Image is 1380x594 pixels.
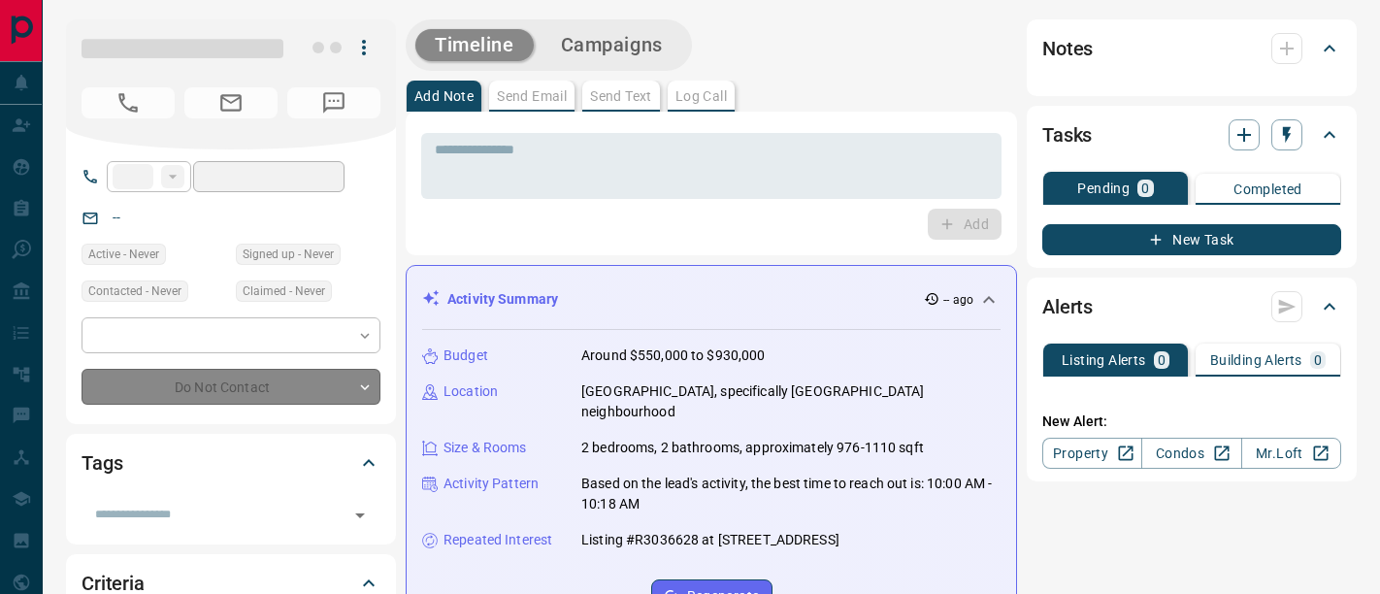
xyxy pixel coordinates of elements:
h2: Tasks [1042,119,1092,150]
p: New Alert: [1042,412,1341,432]
p: Location [444,381,498,402]
p: 0 [1314,353,1322,367]
span: Claimed - Never [243,281,325,301]
p: Activity Pattern [444,474,539,494]
p: [GEOGRAPHIC_DATA], specifically [GEOGRAPHIC_DATA] neighbourhood [581,381,1001,422]
a: Property [1042,438,1142,469]
button: Timeline [415,29,534,61]
span: Active - Never [88,245,159,264]
button: Open [346,502,374,529]
a: Mr.Loft [1241,438,1341,469]
h2: Notes [1042,33,1093,64]
button: New Task [1042,224,1341,255]
p: Add Note [414,89,474,103]
p: -- ago [943,291,973,309]
p: Size & Rooms [444,438,527,458]
p: Based on the lead's activity, the best time to reach out is: 10:00 AM - 10:18 AM [581,474,1001,514]
a: -- [113,210,120,225]
div: Notes [1042,25,1341,72]
p: Repeated Interest [444,530,552,550]
p: Building Alerts [1210,353,1302,367]
div: Do Not Contact [82,369,380,405]
p: Listing Alerts [1062,353,1146,367]
div: Tags [82,440,380,486]
span: No Number [287,87,380,118]
div: Activity Summary-- ago [422,281,1001,317]
p: Activity Summary [447,289,558,310]
p: 0 [1141,181,1149,195]
a: Condos [1141,438,1241,469]
p: Around $550,000 to $930,000 [581,346,766,366]
button: Campaigns [542,29,682,61]
span: No Email [184,87,278,118]
p: Budget [444,346,488,366]
p: Completed [1233,182,1302,196]
h2: Alerts [1042,291,1093,322]
p: Listing #R3036628 at [STREET_ADDRESS] [581,530,839,550]
span: Signed up - Never [243,245,334,264]
p: 0 [1158,353,1166,367]
h2: Tags [82,447,122,478]
p: Pending [1077,181,1130,195]
span: No Number [82,87,175,118]
div: Tasks [1042,112,1341,158]
p: 2 bedrooms, 2 bathrooms, approximately 976-1110 sqft [581,438,924,458]
div: Alerts [1042,283,1341,330]
span: Contacted - Never [88,281,181,301]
